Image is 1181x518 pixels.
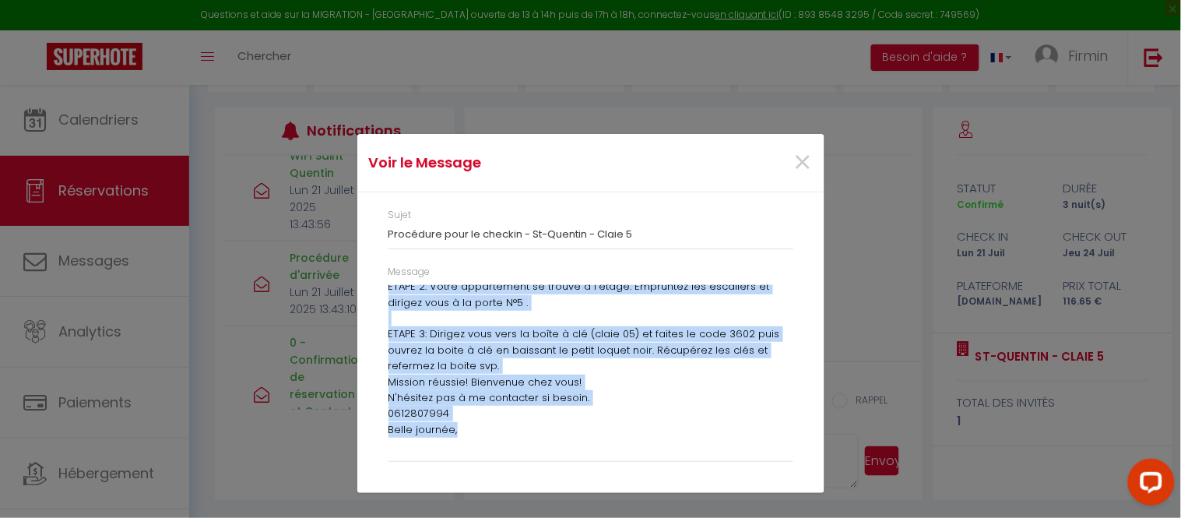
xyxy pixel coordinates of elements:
[388,375,793,422] p: Mission réussie! Bienvenue chez vous! N'hésitez pas à me contacter si besoin. 0612807994
[793,139,813,186] span: ×
[388,228,793,241] h3: Procédure pour le checkin - St-Quentin - Claie 5
[388,422,793,438] p: Belle journée,
[1116,453,1181,518] iframe: LiveChat chat widget
[388,199,793,375] p: Ci-dessous les instructions pour accéder au logement ETAPE 1: Une fois arrivé au [STREET_ADDRESS]...
[388,265,431,280] label: Message
[388,208,412,223] label: Sujet
[369,152,658,174] h4: Voir le Message
[793,146,813,180] button: Close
